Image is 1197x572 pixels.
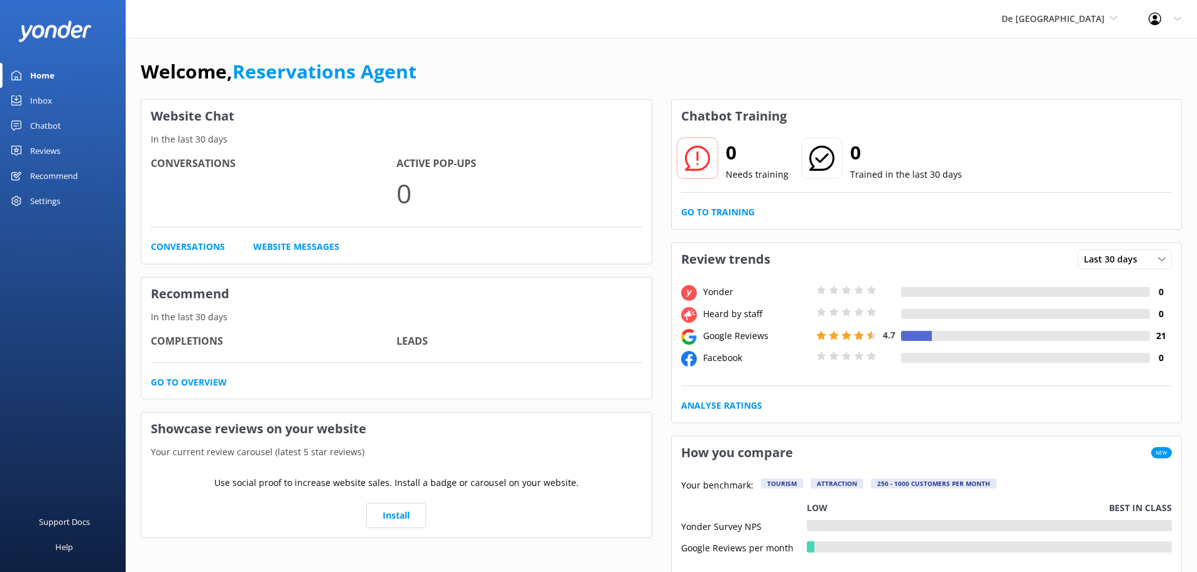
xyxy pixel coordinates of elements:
p: Low [807,501,828,515]
div: Support Docs [39,509,90,534]
div: Tourism [761,478,803,488]
a: Reservations Agent [232,58,417,84]
h1: Welcome, [141,57,417,87]
div: Heard by staff [700,307,813,321]
div: Inbox [30,88,52,113]
div: Yonder [700,285,813,299]
div: Settings [30,188,60,213]
h4: Conversations [151,156,396,172]
span: Last 30 days [1084,252,1145,266]
div: Google Reviews per month [681,541,807,553]
a: Install [366,503,426,528]
div: Help [55,534,73,559]
h3: Chatbot Training [672,100,796,132]
img: yonder-white-logo.png [19,21,91,41]
div: 250 - 1000 customers per month [871,478,997,488]
p: Best in class [1109,501,1172,515]
h2: 0 [726,138,789,168]
span: De [GEOGRAPHIC_DATA] [1002,13,1105,24]
p: 0 [396,172,642,214]
div: Facebook [700,351,813,365]
h4: 21 [1150,329,1172,343]
div: Google Reviews [700,329,813,343]
div: Attraction [811,478,863,488]
a: Analyse Ratings [681,399,762,413]
h4: 0 [1150,351,1172,365]
h3: How you compare [672,436,802,469]
a: Go to overview [151,375,227,389]
p: Trained in the last 30 days [850,168,962,181]
h3: Website Chat [141,100,652,132]
div: Yonder Survey NPS [681,520,807,531]
a: Go to Training [681,205,755,219]
div: Chatbot [30,113,61,138]
p: Use social proof to increase website sales. Install a badge or carousel on your website. [214,476,579,490]
div: Home [30,63,55,88]
span: 4.7 [883,329,895,341]
h3: Showcase reviews on your website [141,413,652,445]
h3: Recommend [141,278,652,310]
p: In the last 30 days [141,132,652,146]
h4: 0 [1150,285,1172,299]
h4: 0 [1150,307,1172,321]
a: Website Messages [253,240,339,254]
h4: Completions [151,333,396,350]
div: Recommend [30,163,78,188]
h4: Active Pop-ups [396,156,642,172]
h4: Leads [396,333,642,350]
div: Reviews [30,138,60,163]
p: Your current review carousel (latest 5 star reviews) [141,445,652,459]
h2: 0 [850,138,962,168]
p: In the last 30 days [141,310,652,324]
a: Conversations [151,240,225,254]
p: Your benchmark: [681,478,753,494]
h3: Review trends [672,243,780,276]
span: New [1151,447,1172,458]
p: Needs training [726,168,789,181]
